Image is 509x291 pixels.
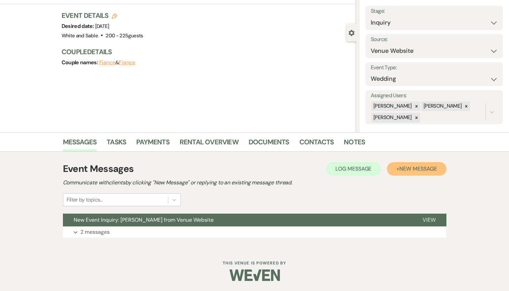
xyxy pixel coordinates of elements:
[249,137,289,151] a: Documents
[344,137,365,151] a: Notes
[107,137,126,151] a: Tasks
[387,162,446,176] button: +New Message
[371,101,413,111] div: [PERSON_NAME]
[63,162,134,176] h1: Event Messages
[349,29,355,36] button: Close lead details
[63,226,446,238] button: 2 messages
[62,23,95,30] span: Desired date:
[62,47,350,57] h3: Couple Details
[63,137,97,151] a: Messages
[399,165,437,172] span: New Message
[335,165,371,172] span: Log Message
[136,137,170,151] a: Payments
[299,137,334,151] a: Contacts
[229,263,280,287] img: Weven Logo
[371,113,413,122] div: [PERSON_NAME]
[371,35,498,44] label: Source:
[74,216,214,223] span: New Event Inquiry: [PERSON_NAME] from Venue Website
[422,101,463,111] div: [PERSON_NAME]
[371,91,498,101] label: Assigned Users:
[67,196,103,204] div: Filter by topics...
[62,59,99,66] span: Couple names:
[326,162,381,176] button: Log Message
[62,32,98,39] span: White and Sable
[412,214,446,226] button: View
[63,179,446,187] h2: Communicate with clients by clicking "New Message" or replying to an existing message thread.
[80,228,110,237] p: 2 messages
[95,23,109,30] span: [DATE]
[119,60,135,65] button: Fiance
[371,63,498,73] label: Event Type:
[99,59,135,66] span: &
[180,137,239,151] a: Rental Overview
[62,11,143,20] h3: Event Details
[371,6,498,16] label: Stage:
[423,216,436,223] span: View
[63,214,412,226] button: New Event Inquiry: [PERSON_NAME] from Venue Website
[99,60,116,65] button: Fiance
[106,32,143,39] span: 200 - 225 guests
